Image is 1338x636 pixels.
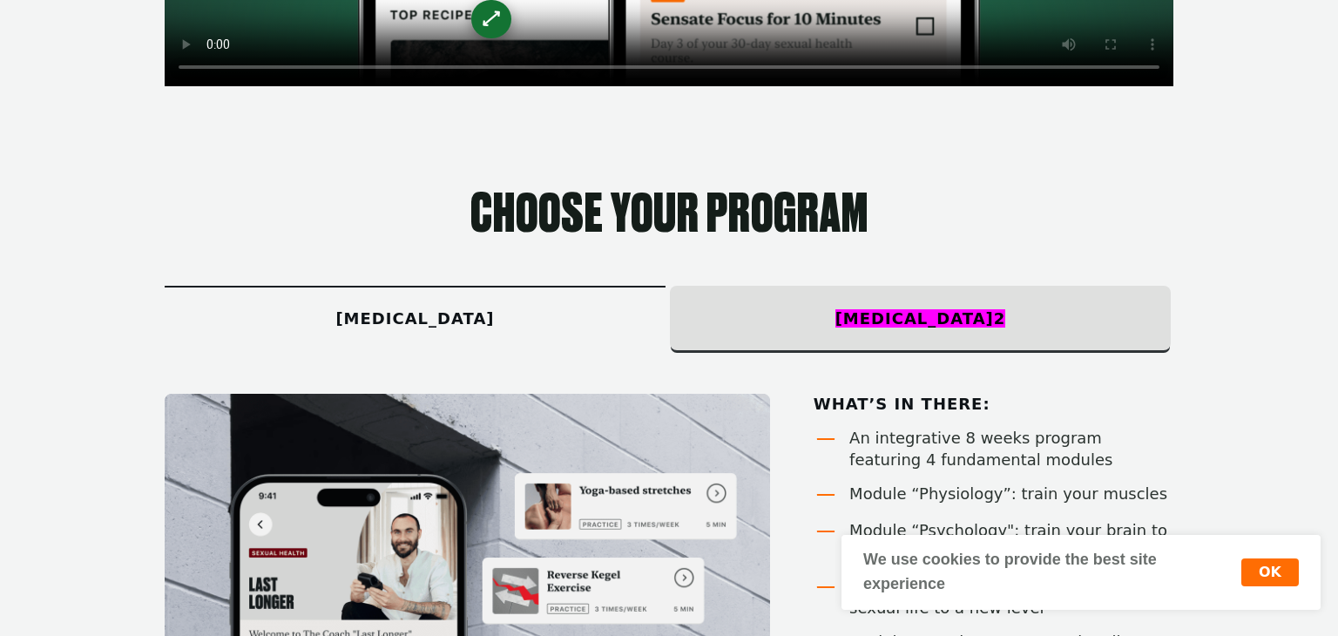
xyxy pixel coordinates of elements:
div: We use cookies to provide the best site experience [863,548,1241,597]
div: [MEDICAL_DATA] [165,288,666,350]
div: What’s in there: [814,394,1173,415]
span: Category: HK Miracle Cure and 1 other(s), Term: "Erectile dysfunction" [835,309,1006,328]
div: ⟷ [476,3,506,34]
div: Module “Physiology”: train your muscles [849,483,1173,504]
div: Module “Psychology": train your brain to control it and last as long as you want it [849,519,1173,563]
h2: Choose your program [165,190,1173,242]
div: An integrative 8 weeks program featuring 4 fundamental modules [849,427,1173,470]
span: Number of Categories containing this Term [994,309,1006,328]
button: OK [1241,558,1299,586]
